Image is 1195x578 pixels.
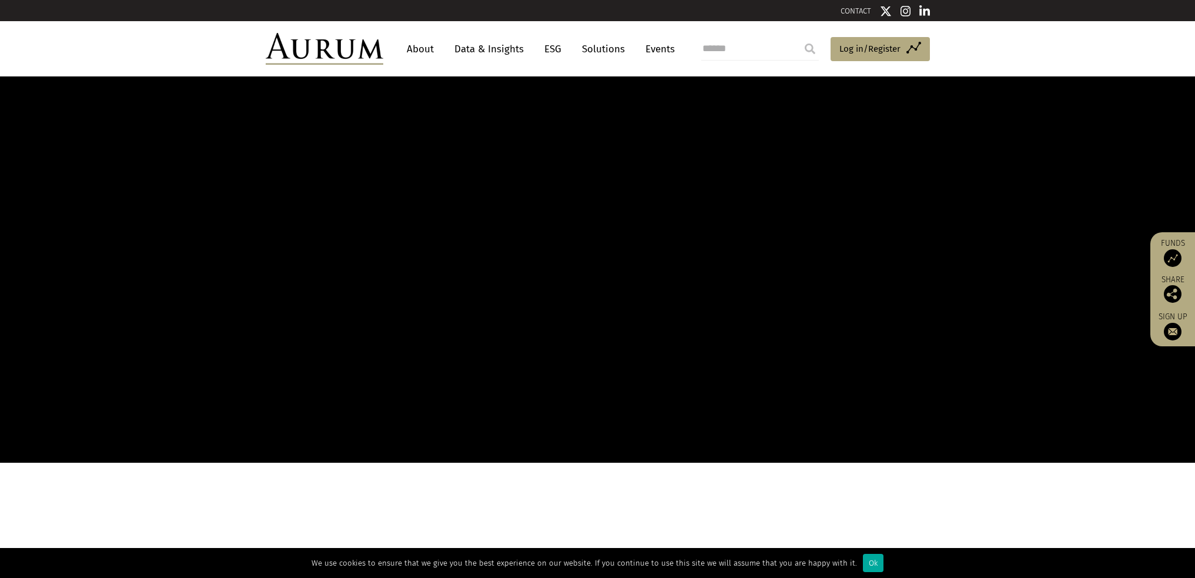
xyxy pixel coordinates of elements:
div: Ok [863,554,883,572]
a: Funds [1156,238,1189,267]
a: About [401,38,440,60]
img: Twitter icon [880,5,892,17]
img: Linkedin icon [919,5,930,17]
a: Data & Insights [448,38,530,60]
img: Sign up to our newsletter [1164,323,1181,340]
a: ESG [538,38,567,60]
a: Events [640,38,675,60]
input: Submit [798,37,822,61]
img: Share this post [1164,285,1181,303]
a: Log in/Register [831,37,930,62]
a: Sign up [1156,312,1189,340]
img: Access Funds [1164,249,1181,267]
img: Instagram icon [901,5,911,17]
div: Share [1156,276,1189,303]
a: Solutions [576,38,631,60]
a: CONTACT [841,6,871,15]
span: Log in/Register [839,42,901,56]
img: Aurum [266,33,383,65]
